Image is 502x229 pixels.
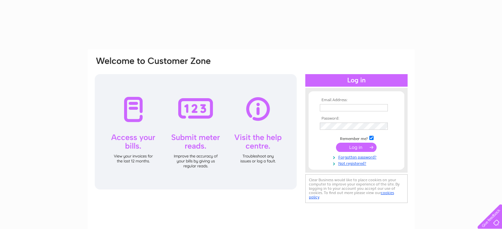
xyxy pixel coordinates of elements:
th: Password: [318,116,395,121]
div: Clear Business would like to place cookies on your computer to improve your experience of the sit... [305,174,408,203]
a: Forgotten password? [320,154,395,160]
input: Submit [336,143,377,152]
th: Email Address: [318,98,395,102]
td: Remember me? [318,135,395,141]
a: Not registered? [320,160,395,166]
a: cookies policy [309,190,394,199]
